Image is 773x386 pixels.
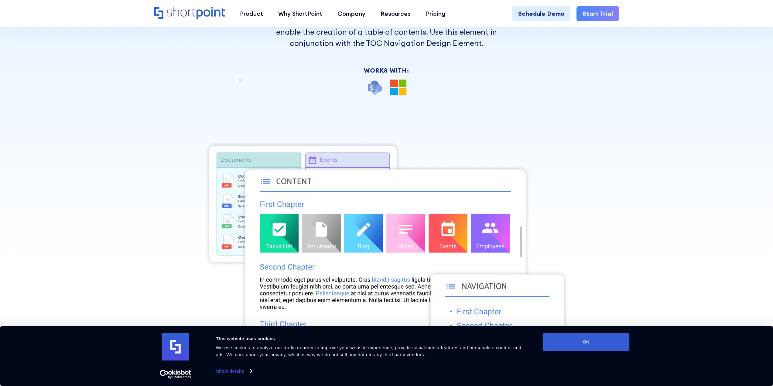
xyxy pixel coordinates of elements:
img: SharePoint icon [367,80,383,96]
div: Company [337,9,365,18]
a: Start Trial [576,6,619,21]
span: We use cookies to analyze our traffic in order to improve your website experience, provide social... [216,345,522,357]
div: Product [240,9,263,18]
a: Usercentrics Cookiebot - opens in a new window [149,370,202,379]
div: This website uses cookies [216,335,529,342]
a: Pricing [418,6,453,21]
a: Product [232,6,271,21]
p: Insert your page content in the TOC Content Design Element to enable the creation of a table of c... [273,15,501,49]
div: Why ShortPoint [278,9,322,18]
a: Schedule Demo [512,6,570,21]
a: Why ShortPoint [271,6,330,21]
div: Resources [381,9,411,18]
button: OK [543,333,630,351]
a: Company [330,6,373,21]
a: Show details [216,367,252,376]
img: logo [162,333,189,360]
div: Works With: [273,67,501,73]
img: Microsoft 365 logo [390,80,406,96]
a: Resources [373,6,418,21]
a: Home [154,7,225,20]
div: Pricing [426,9,446,18]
